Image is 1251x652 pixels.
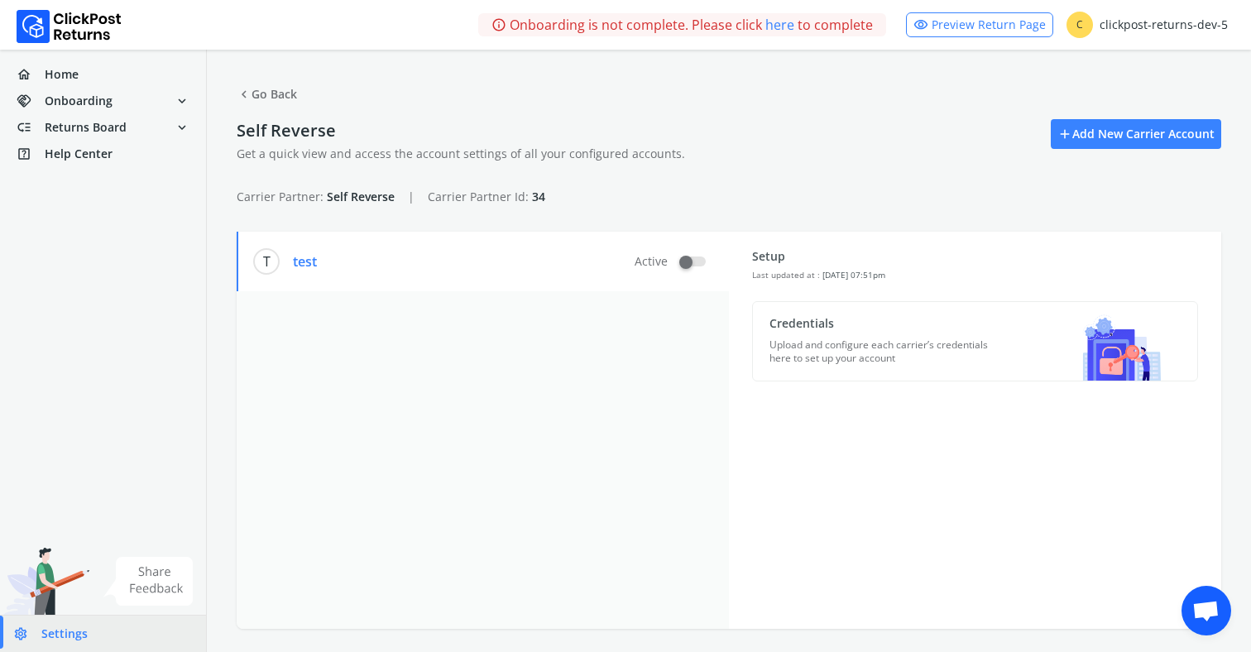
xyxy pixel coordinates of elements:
[822,269,885,280] span: [DATE] 07:51pm
[1065,302,1177,381] img: credentials
[17,10,122,43] img: Logo
[17,63,45,86] span: home
[913,13,928,36] span: visibility
[17,89,45,113] span: handshake
[237,119,729,142] p: Self Reverse
[1051,119,1221,149] a: addAdd New Carrier Account
[769,338,995,365] p: Upload and configure each carrier’s credentials here to set up your account
[45,66,79,83] span: Home
[478,13,886,36] div: Onboarding is not complete. Please click to complete
[1181,586,1231,635] div: Open chat
[752,265,885,285] p: Last updated at :
[532,189,545,204] span: 34
[1066,12,1093,38] span: C
[253,248,280,275] span: T
[237,83,252,106] span: chevron_left
[1066,12,1228,38] div: clickpost-returns-dev-5
[17,116,45,139] span: low_priority
[408,189,415,204] span: |
[10,63,196,86] a: homeHome
[45,119,127,136] span: Returns Board
[175,116,189,139] span: expand_more
[635,253,668,270] span: Active
[769,315,995,332] p: Credentials
[13,622,41,645] span: settings
[237,189,1221,205] div: Carrier Partner: Carrier Partner Id:
[752,301,1198,381] a: CredentialsUpload and configure each carrier’s credentials here to set up your account
[103,557,194,606] img: share feedback
[175,89,189,113] span: expand_more
[41,626,88,642] span: Settings
[765,15,794,35] a: here
[10,142,196,165] a: help_centerHelp Center
[293,252,317,271] p: test
[906,12,1053,37] a: visibilityPreview Return Page
[327,189,395,204] span: Self Reverse
[752,248,885,265] p: Setup
[491,13,506,36] span: info
[237,146,729,162] p: Get a quick view and access the account settings of all your configured accounts.
[253,232,628,291] a: Ttest
[45,93,113,109] span: Onboarding
[1057,122,1072,146] span: add
[17,142,45,165] span: help_center
[45,146,113,162] span: Help Center
[237,79,297,109] button: chevron_leftGo Back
